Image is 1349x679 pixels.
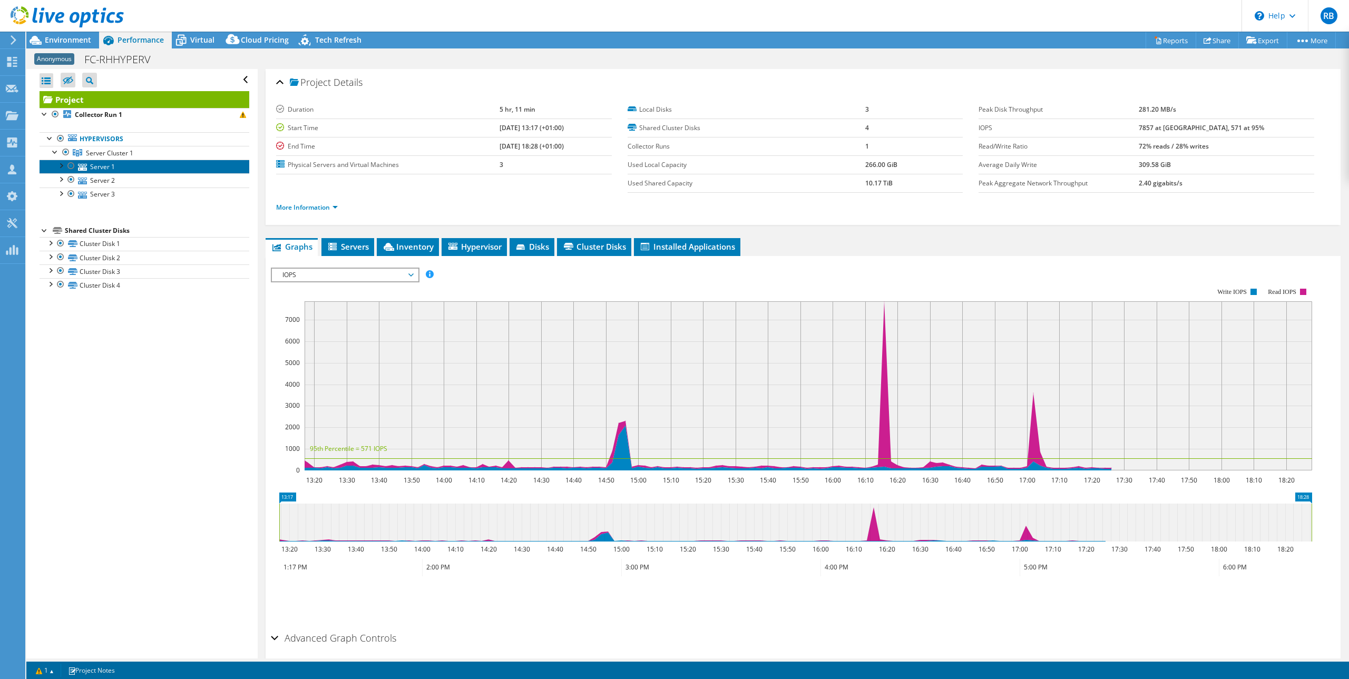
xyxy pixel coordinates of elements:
[628,123,865,133] label: Shared Cluster Disks
[922,476,939,485] text: 16:30
[865,160,897,169] b: 266.00 GiB
[760,476,776,485] text: 15:40
[628,141,865,152] label: Collector Runs
[1277,545,1294,554] text: 18:20
[500,105,535,114] b: 5 hr, 11 min
[327,241,369,252] span: Servers
[889,476,906,485] text: 16:20
[1211,545,1227,554] text: 18:00
[1139,142,1209,151] b: 72% reads / 28% writes
[80,54,167,65] h1: FC-RHHYPERV
[334,76,363,88] span: Details
[825,476,841,485] text: 16:00
[500,160,503,169] b: 3
[40,108,249,122] a: Collector Run 1
[45,35,91,45] span: Environment
[979,178,1139,189] label: Peak Aggregate Network Throughput
[381,545,397,554] text: 13:50
[1149,476,1165,485] text: 17:40
[1019,476,1035,485] text: 17:00
[613,545,630,554] text: 15:00
[1078,545,1094,554] text: 17:20
[865,179,893,188] b: 10.17 TiB
[306,476,322,485] text: 13:20
[414,545,431,554] text: 14:00
[1181,476,1197,485] text: 17:50
[339,476,355,485] text: 13:30
[562,241,626,252] span: Cluster Disks
[793,476,809,485] text: 15:50
[846,545,862,554] text: 16:10
[514,545,530,554] text: 14:30
[40,251,249,264] a: Cluster Disk 2
[1139,160,1171,169] b: 309.58 GiB
[580,545,597,554] text: 14:50
[515,241,549,252] span: Disks
[241,35,289,45] span: Cloud Pricing
[912,545,928,554] text: 16:30
[695,476,711,485] text: 15:20
[75,110,122,119] b: Collector Run 1
[1178,545,1194,554] text: 17:50
[276,160,500,170] label: Physical Servers and Virtual Machines
[436,476,452,485] text: 14:00
[40,91,249,108] a: Project
[285,401,300,410] text: 3000
[310,444,387,453] text: 95th Percentile = 571 IOPS
[276,123,500,133] label: Start Time
[1111,545,1128,554] text: 17:30
[1196,32,1239,48] a: Share
[190,35,214,45] span: Virtual
[285,337,300,346] text: 6000
[1268,288,1297,296] text: Read IOPS
[954,476,971,485] text: 16:40
[1139,179,1182,188] b: 2.40 gigabits/s
[500,142,564,151] b: [DATE] 18:28 (+01:00)
[1045,545,1061,554] text: 17:10
[1217,288,1247,296] text: Write IOPS
[628,178,865,189] label: Used Shared Capacity
[547,545,563,554] text: 14:40
[779,545,796,554] text: 15:50
[40,237,249,251] a: Cluster Disk 1
[40,188,249,201] a: Server 3
[500,123,564,132] b: [DATE] 13:17 (+01:00)
[281,545,298,554] text: 13:20
[945,545,962,554] text: 16:40
[481,545,497,554] text: 14:20
[598,476,614,485] text: 14:50
[276,104,500,115] label: Duration
[382,241,434,252] span: Inventory
[404,476,420,485] text: 13:50
[1146,32,1196,48] a: Reports
[1116,476,1132,485] text: 17:30
[86,149,133,158] span: Server Cluster 1
[315,545,331,554] text: 13:30
[979,123,1139,133] label: IOPS
[1321,7,1337,24] span: RB
[1139,105,1176,114] b: 281.20 MB/s
[813,545,829,554] text: 16:00
[468,476,485,485] text: 14:10
[565,476,582,485] text: 14:40
[1214,476,1230,485] text: 18:00
[40,264,249,278] a: Cluster Disk 3
[1084,476,1100,485] text: 17:20
[285,380,300,389] text: 4000
[271,627,396,648] h2: Advanced Graph Controls
[285,422,300,431] text: 2000
[447,545,464,554] text: 14:10
[40,173,249,187] a: Server 2
[746,545,763,554] text: 15:40
[728,476,744,485] text: 15:30
[1287,32,1336,48] a: More
[865,105,869,114] b: 3
[40,132,249,146] a: Hypervisors
[628,104,865,115] label: Local Disks
[61,664,122,677] a: Project Notes
[296,466,300,475] text: 0
[34,53,74,65] span: Anonymous
[663,476,679,485] text: 15:10
[630,476,647,485] text: 15:00
[40,146,249,160] a: Server Cluster 1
